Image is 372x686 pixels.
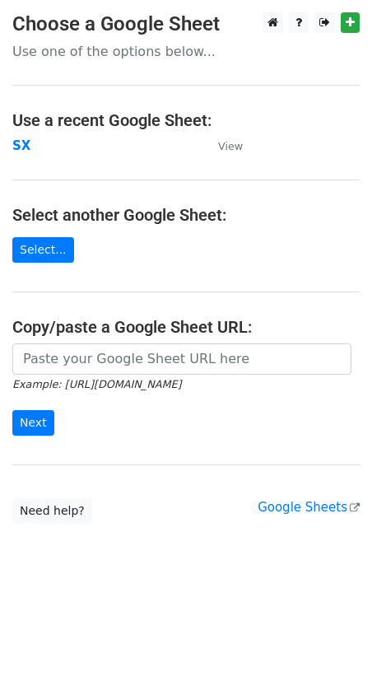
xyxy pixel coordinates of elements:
[12,237,74,263] a: Select...
[12,43,360,60] p: Use one of the options below...
[12,317,360,337] h4: Copy/paste a Google Sheet URL:
[12,110,360,130] h4: Use a recent Google Sheet:
[202,138,243,153] a: View
[12,12,360,36] h3: Choose a Google Sheet
[12,138,30,153] a: SX
[258,500,360,515] a: Google Sheets
[12,378,181,390] small: Example: [URL][DOMAIN_NAME]
[12,410,54,436] input: Next
[12,498,92,524] a: Need help?
[218,140,243,152] small: View
[12,343,351,375] input: Paste your Google Sheet URL here
[12,205,360,225] h4: Select another Google Sheet:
